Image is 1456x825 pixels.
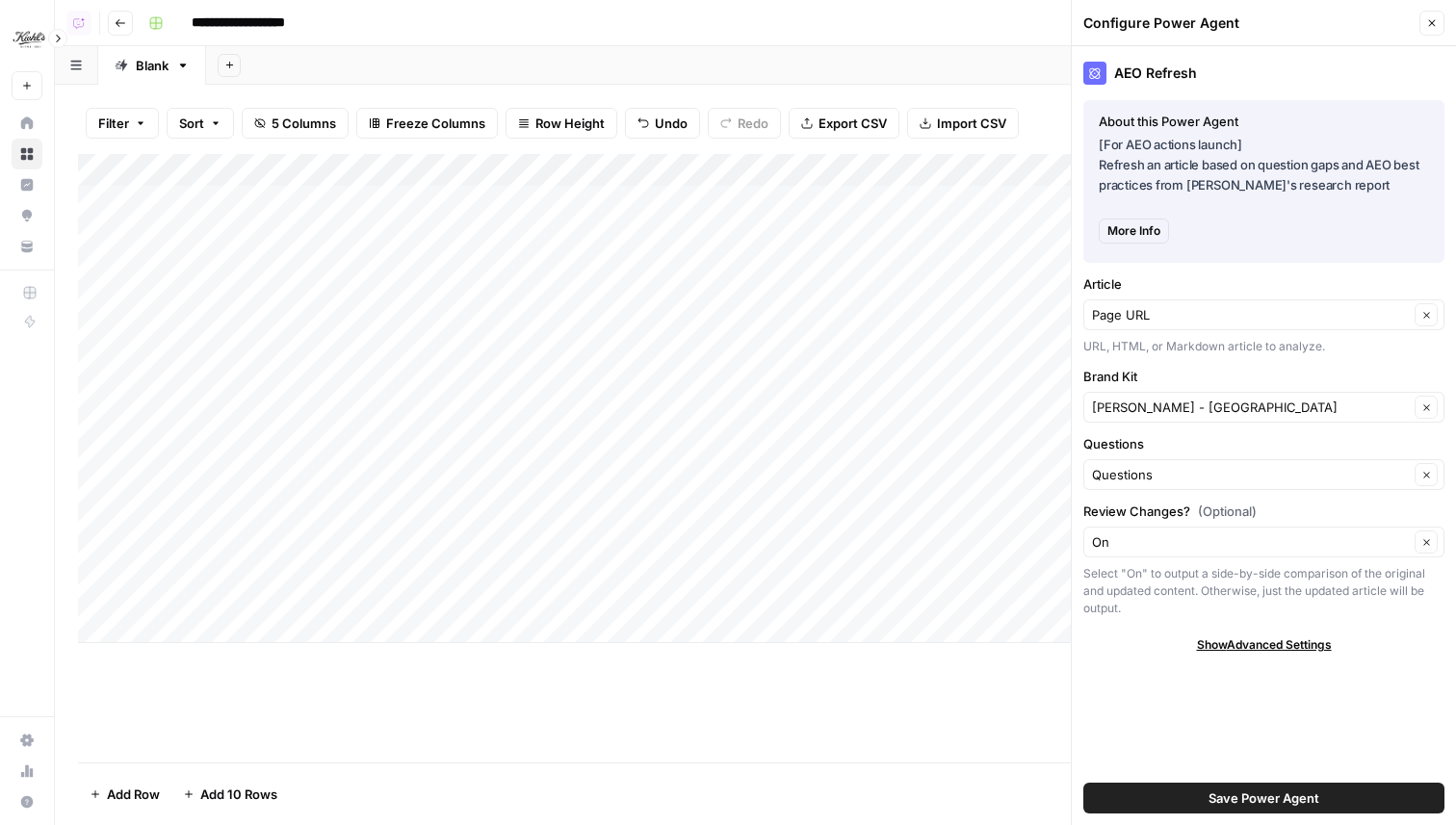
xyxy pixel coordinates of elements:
[1092,532,1409,552] input: On
[937,114,1006,133] span: Import CSV
[78,779,171,810] button: Add Row
[907,108,1019,139] button: Import CSV
[819,114,887,133] span: Export CSV
[789,108,899,139] button: Export CSV
[1092,465,1409,484] input: Questions
[1107,222,1160,240] span: More Info
[12,108,42,139] a: Home
[136,56,169,75] div: Blank
[1083,274,1444,294] label: Article
[12,139,42,169] a: Browse
[171,779,289,810] button: Add 10 Rows
[12,15,42,64] button: Workspace: Kiehls
[1083,367,1444,386] label: Brand Kit
[242,108,349,139] button: 5 Columns
[535,114,605,133] span: Row Height
[179,114,204,133] span: Sort
[272,114,336,133] span: 5 Columns
[12,200,42,231] a: Opportunities
[1083,62,1444,85] div: AEO Refresh
[1083,565,1444,617] div: Select "On" to output a side-by-side comparison of the original and updated content. Otherwise, j...
[86,108,159,139] button: Filter
[1092,398,1409,417] input: Kiehl's - UK
[708,108,781,139] button: Redo
[107,785,160,804] span: Add Row
[1099,112,1429,131] div: About this Power Agent
[12,756,42,786] a: Usage
[1099,219,1169,244] button: More Info
[506,108,617,139] button: Row Height
[12,22,46,57] img: Kiehls Logo
[625,108,700,139] button: Undo
[12,169,42,200] a: Insights
[655,114,688,133] span: Undo
[738,114,768,133] span: Redo
[1092,305,1409,324] input: Page URL
[12,725,42,756] a: Settings
[98,114,129,133] span: Filter
[200,785,277,804] span: Add 10 Rows
[12,786,42,817] button: Help + Support
[1083,434,1444,453] label: Questions
[1197,636,1332,654] span: Show Advanced Settings
[386,114,485,133] span: Freeze Columns
[1099,135,1429,195] p: [For AEO actions launch] Refresh an article based on question gaps and AEO best practices from [P...
[1083,783,1444,813] button: Save Power Agent
[356,108,498,139] button: Freeze Columns
[1198,502,1257,521] span: (Optional)
[1083,502,1444,521] label: Review Changes?
[1209,788,1319,808] span: Save Power Agent
[1083,338,1444,355] div: URL, HTML, or Markdown article to analyze.
[12,231,42,262] a: Your Data
[98,46,206,85] a: Blank
[167,108,234,139] button: Sort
